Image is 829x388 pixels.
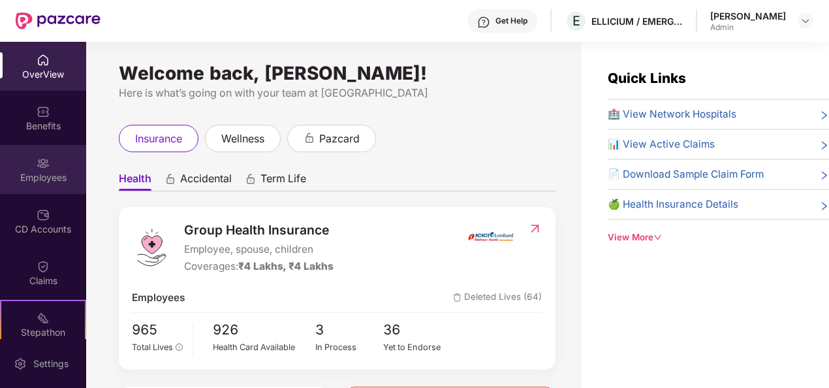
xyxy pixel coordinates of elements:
[184,220,334,240] span: Group Health Insurance
[132,342,173,352] span: Total Lives
[132,228,171,267] img: logo
[319,131,360,147] span: pazcard
[819,109,829,122] span: right
[710,10,786,22] div: [PERSON_NAME]
[466,220,515,253] img: insurerIcon
[245,173,257,185] div: animation
[119,172,151,191] span: Health
[37,312,50,325] img: svg+xml;base64,PHN2ZyB4bWxucz0iaHR0cDovL3d3dy53My5vcmcvMjAwMC9zdmciIHdpZHRoPSIyMSIgaGVpZ2h0PSIyMC...
[315,341,384,354] div: In Process
[132,290,185,306] span: Employees
[608,197,738,212] span: 🍏 Health Insurance Details
[238,260,334,272] span: ₹4 Lakhs, ₹4 Lakhs
[819,199,829,212] span: right
[184,242,334,257] span: Employee, spouse, children
[37,260,50,273] img: svg+xml;base64,PHN2ZyBpZD0iQ2xhaW0iIHhtbG5zPSJodHRwOi8vd3d3LnczLm9yZy8yMDAwL3N2ZyIgd2lkdGg9IjIwIi...
[608,106,736,122] span: 🏥 View Network Hospitals
[453,293,461,302] img: deleteIcon
[653,233,662,242] span: down
[608,70,686,86] span: Quick Links
[221,131,264,147] span: wellness
[819,169,829,182] span: right
[383,319,452,341] span: 36
[315,319,384,341] span: 3
[528,222,542,235] img: RedirectIcon
[608,167,764,182] span: 📄 Download Sample Claim Form
[135,131,182,147] span: insurance
[14,357,27,370] img: svg+xml;base64,PHN2ZyBpZD0iU2V0dGluZy0yMHgyMCIgeG1sbnM9Imh0dHA6Ly93d3cudzMub3JnLzIwMDAvc3ZnIiB3aW...
[37,105,50,118] img: svg+xml;base64,PHN2ZyBpZD0iQmVuZWZpdHMiIHhtbG5zPSJodHRwOi8vd3d3LnczLm9yZy8yMDAwL3N2ZyIgd2lkdGg9Ij...
[119,85,555,101] div: Here is what’s going on with your team at [GEOGRAPHIC_DATA]
[29,357,72,370] div: Settings
[213,319,315,341] span: 926
[495,16,527,26] div: Get Help
[477,16,490,29] img: svg+xml;base64,PHN2ZyBpZD0iSGVscC0zMngzMiIgeG1sbnM9Imh0dHA6Ly93d3cudzMub3JnLzIwMDAvc3ZnIiB3aWR0aD...
[1,326,85,339] div: Stepathon
[383,341,452,354] div: Yet to Endorse
[304,132,315,144] div: animation
[453,290,542,306] span: Deleted Lives (64)
[37,54,50,67] img: svg+xml;base64,PHN2ZyBpZD0iSG9tZSIgeG1sbnM9Imh0dHA6Ly93d3cudzMub3JnLzIwMDAvc3ZnIiB3aWR0aD0iMjAiIG...
[213,341,315,354] div: Health Card Available
[608,137,715,152] span: 📊 View Active Claims
[184,259,334,274] div: Coverages:
[37,157,50,170] img: svg+xml;base64,PHN2ZyBpZD0iRW1wbG95ZWVzIiB4bWxucz0iaHR0cDovL3d3dy53My5vcmcvMjAwMC9zdmciIHdpZHRoPS...
[16,12,101,29] img: New Pazcare Logo
[180,172,232,191] span: Accidental
[37,208,50,221] img: svg+xml;base64,PHN2ZyBpZD0iQ0RfQWNjb3VudHMiIGRhdGEtbmFtZT0iQ0QgQWNjb3VudHMiIHhtbG5zPSJodHRwOi8vd3...
[572,13,580,29] span: E
[176,344,183,351] span: info-circle
[132,319,183,341] span: 965
[800,16,811,26] img: svg+xml;base64,PHN2ZyBpZD0iRHJvcGRvd24tMzJ4MzIiIHhtbG5zPSJodHRwOi8vd3d3LnczLm9yZy8yMDAwL3N2ZyIgd2...
[260,172,306,191] span: Term Life
[164,173,176,185] div: animation
[608,231,829,244] div: View More
[591,15,683,27] div: ELLICIUM / EMERGYS SOLUTIONS PRIVATE LIMITED
[710,22,786,33] div: Admin
[119,68,555,78] div: Welcome back, [PERSON_NAME]!
[819,139,829,152] span: right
